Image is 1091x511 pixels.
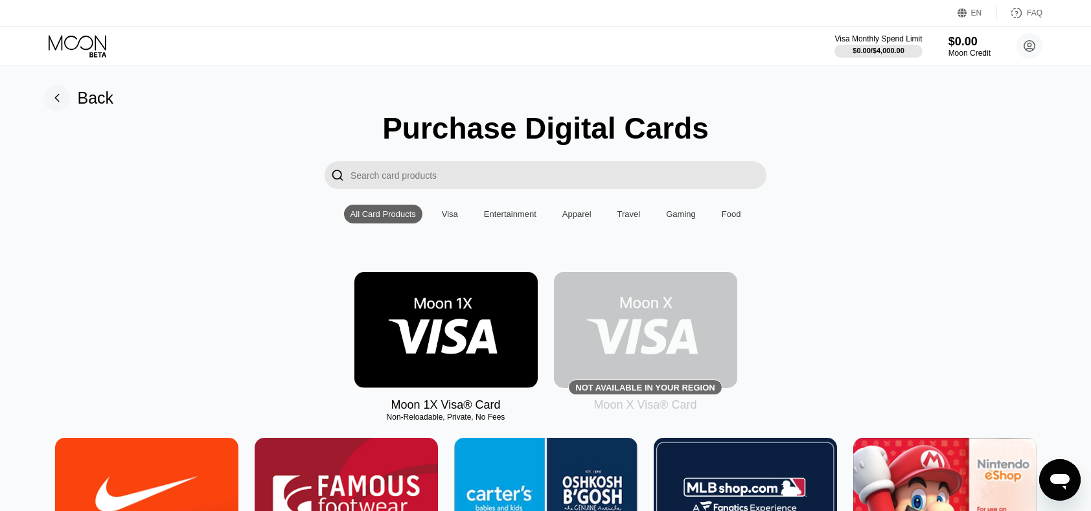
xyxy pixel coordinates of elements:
div: Gaming [660,205,702,223]
div: Back [78,89,114,108]
div: Apparel [556,205,598,223]
div: Purchase Digital Cards [382,111,709,146]
div: Travel [617,209,641,219]
div: Visa Monthly Spend Limit [834,34,922,43]
div: EN [971,8,982,17]
iframe: Button to launch messaging window [1039,459,1081,501]
div: Moon X Visa® Card [593,398,696,412]
div: Back [44,85,114,111]
div: Visa [435,205,465,223]
div: $0.00 / $4,000.00 [853,47,904,54]
div: Entertainment [477,205,543,223]
div: Entertainment [484,209,536,219]
div:  [325,161,350,189]
div: All Card Products [344,205,422,223]
div: Food [715,205,748,223]
div: Moon Credit [948,49,991,58]
div: $0.00Moon Credit [948,35,991,58]
div: FAQ [1027,8,1042,17]
div: Gaming [666,209,696,219]
div: All Card Products [350,209,416,219]
input: Search card products [350,161,766,189]
div: Travel [611,205,647,223]
div:  [331,168,344,183]
div: FAQ [997,6,1042,19]
div: Food [722,209,741,219]
div: EN [958,6,997,19]
div: Visa Monthly Spend Limit$0.00/$4,000.00 [834,34,922,58]
div: Not available in your region [554,272,737,388]
div: $0.00 [948,35,991,49]
div: Not available in your region [575,383,715,392]
div: Apparel [562,209,591,219]
div: Moon 1X Visa® Card [391,398,500,412]
div: Visa [442,209,458,219]
div: Non-Reloadable, Private, No Fees [354,413,538,422]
